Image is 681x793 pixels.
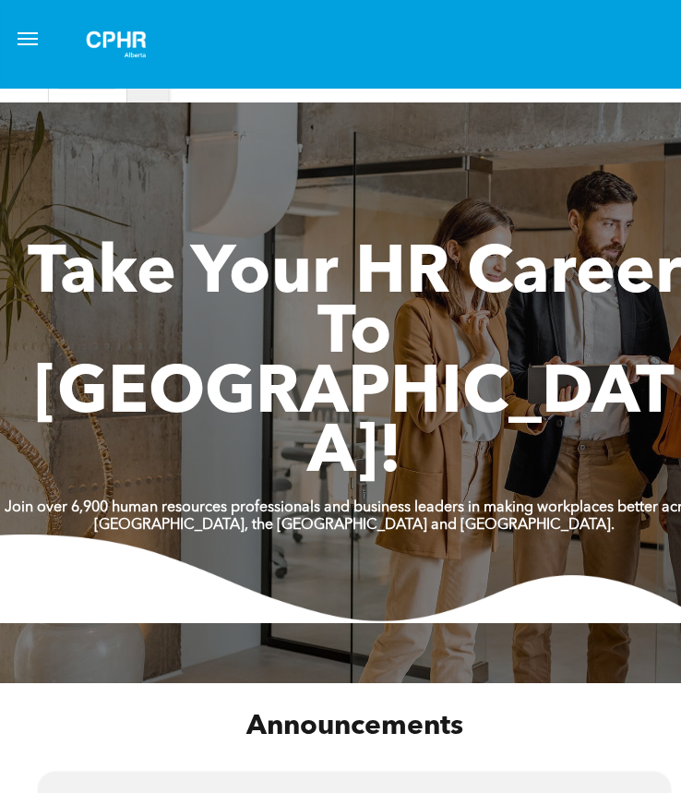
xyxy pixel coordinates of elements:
span: Announcements [246,713,463,740]
img: A white background with a few lines on it [70,15,162,74]
strong: [GEOGRAPHIC_DATA], the [GEOGRAPHIC_DATA] and [GEOGRAPHIC_DATA]. [94,518,615,533]
span: To [GEOGRAPHIC_DATA]! [34,302,675,488]
button: menu [9,20,46,57]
